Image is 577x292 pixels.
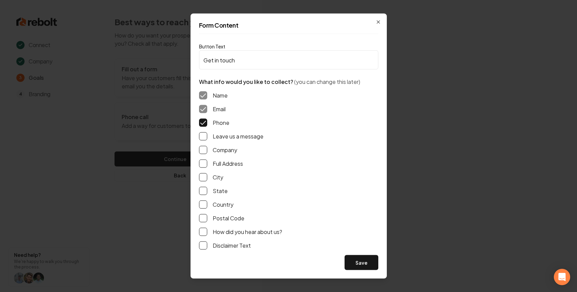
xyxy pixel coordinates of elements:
[213,91,228,100] label: Name
[213,119,229,127] label: Phone
[213,214,244,222] label: Postal Code
[213,160,243,168] label: Full Address
[213,105,226,113] label: Email
[199,78,378,86] p: What info would you like to collect?
[213,146,237,154] label: Company
[199,22,378,28] h2: Form Content
[213,173,223,181] label: City
[199,50,378,70] input: Button Text
[345,255,378,270] button: Save
[213,201,233,209] label: Country
[213,187,228,195] label: State
[213,242,251,250] label: Disclaimer Text
[213,132,263,141] label: Leave us a message
[199,43,225,49] label: Button Text
[294,78,360,85] span: (you can change this later)
[213,228,282,236] label: How did you hear about us?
